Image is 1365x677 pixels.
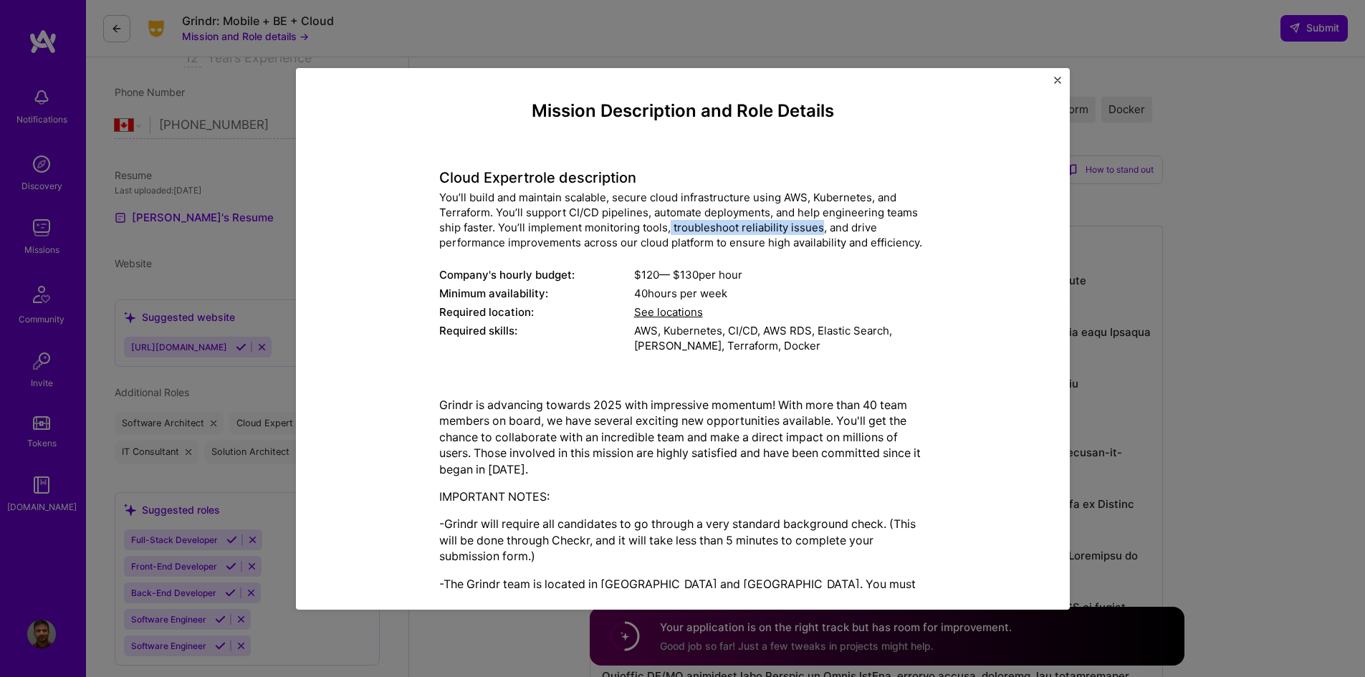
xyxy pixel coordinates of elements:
div: AWS, Kubernetes, CI/CD, AWS RDS, Elastic Search, [PERSON_NAME], Terraform, Docker [634,323,926,353]
p: -Grindr will require all candidates to go through a very standard background check. (This will be... [439,516,926,564]
span: See locations [634,305,703,319]
h4: Cloud Expert role description [439,169,926,186]
button: Close [1054,77,1061,92]
h4: Mission Description and Role Details [439,101,926,122]
p: Grindr is advancing towards 2025 with impressive momentum! With more than 40 team members on boar... [439,397,926,477]
div: Minimum availability: [439,286,634,301]
div: Required skills: [439,323,634,353]
div: You’ll build and maintain scalable, secure cloud infrastructure using AWS, Kubernetes, and Terraf... [439,190,926,250]
div: Company's hourly budget: [439,267,634,282]
div: Required location: [439,304,634,320]
p: IMPORTANT NOTES: [439,489,926,504]
p: -The Grindr team is located in [GEOGRAPHIC_DATA] and [GEOGRAPHIC_DATA]. You must have overlap wit... [439,576,926,624]
div: $ 120 — $ 130 per hour [634,267,926,282]
div: 40 hours per week [634,286,926,301]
